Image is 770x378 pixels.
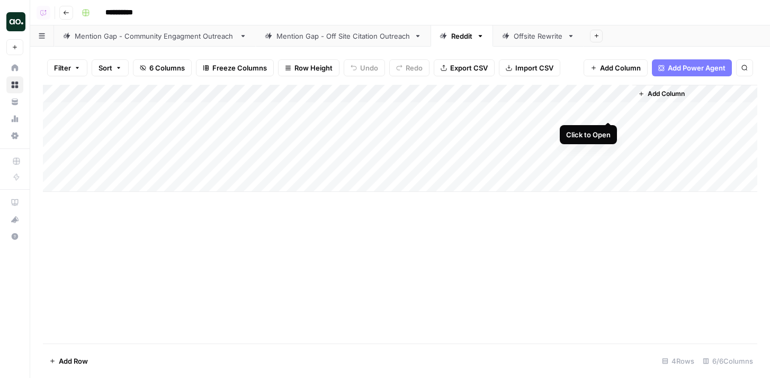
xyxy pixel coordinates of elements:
button: Workspace: Dillon Test [6,8,23,35]
div: 6/6 Columns [699,353,757,370]
span: Filter [54,63,71,73]
button: Add Row [43,353,94,370]
span: Import CSV [515,63,553,73]
button: Help + Support [6,228,23,245]
span: Add Power Agent [668,63,726,73]
button: Redo [389,59,429,76]
a: Usage [6,110,23,127]
span: Add Row [59,356,88,366]
a: Settings [6,127,23,144]
a: Mention Gap - Community Engagment Outreach [54,25,256,47]
a: Browse [6,76,23,93]
span: 6 Columns [149,63,185,73]
button: Add Power Agent [652,59,732,76]
button: Undo [344,59,385,76]
a: AirOps Academy [6,194,23,211]
button: Freeze Columns [196,59,274,76]
button: Export CSV [434,59,495,76]
span: Add Column [648,89,685,99]
button: 6 Columns [133,59,192,76]
button: What's new? [6,211,23,228]
a: Home [6,59,23,76]
button: Sort [92,59,129,76]
a: Your Data [6,93,23,110]
span: Redo [406,63,423,73]
div: What's new? [7,212,23,227]
a: Offsite Rewrite [493,25,584,47]
a: Mention Gap - Off Site Citation Outreach [256,25,431,47]
div: Offsite Rewrite [514,31,563,41]
span: Export CSV [450,63,488,73]
button: Filter [47,59,87,76]
span: Row Height [294,63,333,73]
div: Mention Gap - Off Site Citation Outreach [276,31,410,41]
div: Click to Open [566,129,611,140]
a: Reddit [431,25,493,47]
button: Row Height [278,59,339,76]
img: Dillon Test Logo [6,12,25,31]
span: Sort [99,63,112,73]
button: Add Column [634,87,689,101]
span: Undo [360,63,378,73]
div: Reddit [451,31,472,41]
button: Add Column [584,59,648,76]
div: 4 Rows [658,353,699,370]
div: Mention Gap - Community Engagment Outreach [75,31,235,41]
button: Import CSV [499,59,560,76]
span: Freeze Columns [212,63,267,73]
span: Add Column [600,63,641,73]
